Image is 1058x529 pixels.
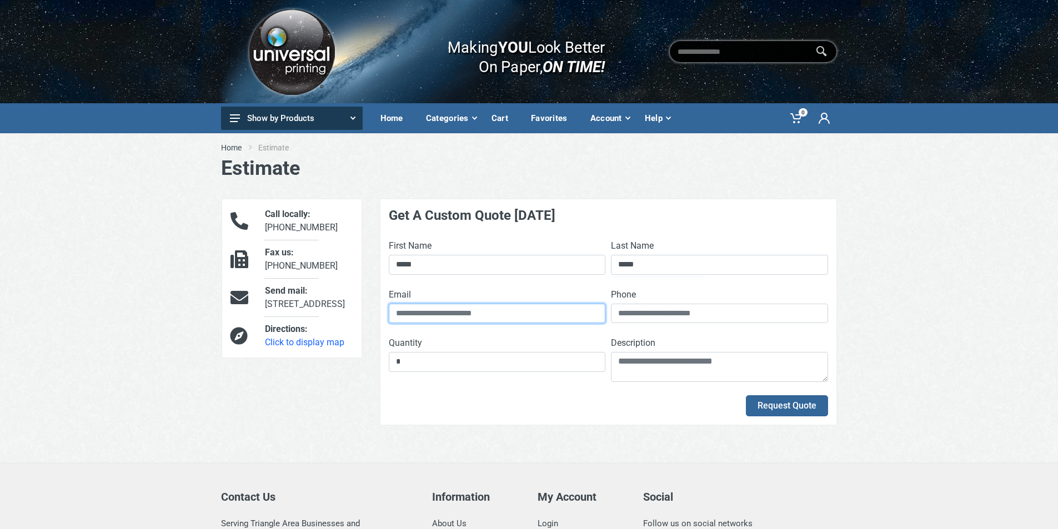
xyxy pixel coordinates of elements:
h5: Information [432,490,521,503]
label: Email [389,288,411,301]
label: Quantity [389,336,422,350]
div: [PHONE_NUMBER] [257,208,361,234]
span: Call locally: [265,209,310,219]
label: First Name [389,239,432,253]
nav: breadcrumb [221,142,838,153]
b: YOU [498,38,528,57]
div: Home [373,107,418,130]
div: Making Look Better On Paper, [426,27,605,77]
div: Help [637,107,678,130]
div: [STREET_ADDRESS] [257,284,361,311]
li: Estimate [258,142,305,153]
h5: Contact Us [221,490,415,503]
a: Login [538,518,558,528]
h1: Estimate [221,157,838,180]
img: Logo.png [245,5,338,99]
div: Account [583,107,637,130]
a: Home [373,103,418,133]
button: Request Quote [746,395,828,416]
span: 0 [799,108,808,117]
h5: Social [643,490,838,503]
a: Click to display map [265,337,344,347]
span: Directions: [265,324,308,334]
a: About Us [432,518,467,528]
a: 0 [783,103,811,133]
div: Cart [484,107,523,130]
i: ON TIME! [543,57,605,76]
div: Categories [418,107,484,130]
a: Home [221,142,242,153]
h5: My Account [538,490,626,503]
h4: Get A Custom Quote [DATE] [389,208,828,224]
a: Favorites [523,103,583,133]
label: Phone [611,288,636,301]
div: [PHONE_NUMBER] [257,246,361,273]
a: Cart [484,103,523,133]
label: Last Name [611,239,654,253]
div: Favorites [523,107,583,130]
span: Send mail: [265,285,308,296]
label: Description [611,336,655,350]
span: Fax us: [265,247,294,258]
button: Show by Products [221,107,363,130]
